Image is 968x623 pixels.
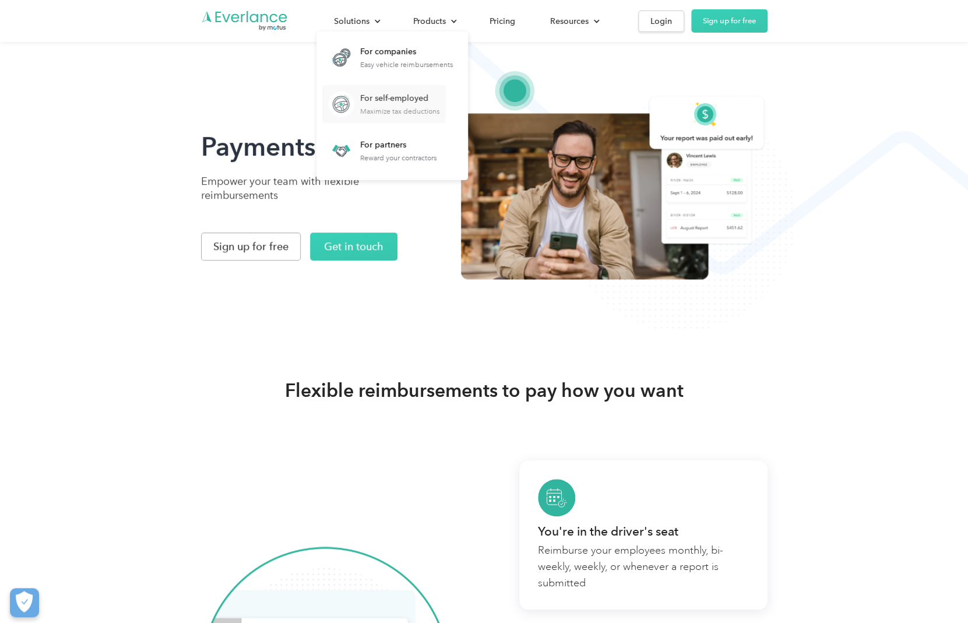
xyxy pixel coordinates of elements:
[201,131,439,163] h1: Payments
[413,14,446,29] div: Products
[538,11,609,31] div: Resources
[201,10,288,32] a: Go to homepage
[360,61,453,69] div: Easy vehicle reimbursements
[322,132,442,170] a: For partnersReward your contractors
[201,233,301,261] a: Sign up for free
[10,588,39,617] button: Cookies Settings
[638,10,684,32] a: Login
[550,14,589,29] div: Resources
[691,9,768,33] a: Sign up for free
[360,107,439,115] div: Maximize tax deductions
[310,233,397,261] a: Get in touch
[490,14,515,29] div: Pricing
[322,11,390,31] div: Solutions
[360,154,437,162] div: Reward your contractors
[360,46,453,58] div: For companies
[322,38,459,76] a: For companiesEasy vehicle reimbursements
[360,139,437,151] div: For partners
[122,58,181,82] input: Submit
[201,174,415,202] p: Empower your team with flexible reimbursements
[316,31,468,180] nav: Solutions
[538,542,749,591] p: Reimburse your employees monthly, bi-weekly, weekly, or whenever a report is submitted
[538,526,678,537] div: You're in the driver's seat
[322,85,445,123] a: For self-employedMaximize tax deductions
[334,14,369,29] div: Solutions
[285,379,684,402] h2: Flexible reimbursements to pay how you want
[650,14,672,29] div: Login
[263,48,322,59] span: Phone number
[402,11,466,31] div: Products
[360,93,439,104] div: For self-employed
[478,11,527,31] a: Pricing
